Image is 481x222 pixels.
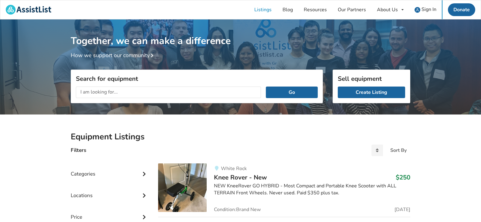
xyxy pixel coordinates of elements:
img: user icon [415,7,420,13]
a: mobility-knee rover - newWhite RockKnee Rover - New$250NEW KneeRover GO HYBRID - Most Compact and... [158,163,410,217]
div: Locations [71,180,148,202]
a: Donate [448,3,475,16]
a: Create Listing [338,87,405,98]
h4: Filters [71,147,86,154]
div: About Us [377,7,398,12]
a: Blog [277,0,298,19]
img: assistlist-logo [6,5,51,15]
span: White Rock [221,165,247,172]
a: Our Partners [332,0,371,19]
h3: Search for equipment [76,75,318,83]
a: Resources [298,0,332,19]
a: user icon Sign In [409,0,442,19]
h3: Sell equipment [338,75,405,83]
div: Categories [71,159,148,180]
div: NEW KneeRover GO HYBRID - Most Compact and Portable Knee Scooter with ALL TERRAIN Front Wheels. N... [214,183,410,196]
span: Sign In [422,6,436,13]
button: Go [266,87,318,98]
img: mobility-knee rover - new [158,163,207,212]
input: I am looking for... [76,87,261,98]
a: How we support our community [71,52,156,59]
span: [DATE] [395,207,410,212]
span: Knee Rover - New [214,173,267,182]
span: Condition: Brand New [214,207,261,212]
div: Sort By [390,148,407,153]
a: Listings [249,0,277,19]
h3: $250 [396,173,410,181]
h1: Together, we can make a difference [71,19,410,47]
h2: Equipment Listings [71,131,410,142]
